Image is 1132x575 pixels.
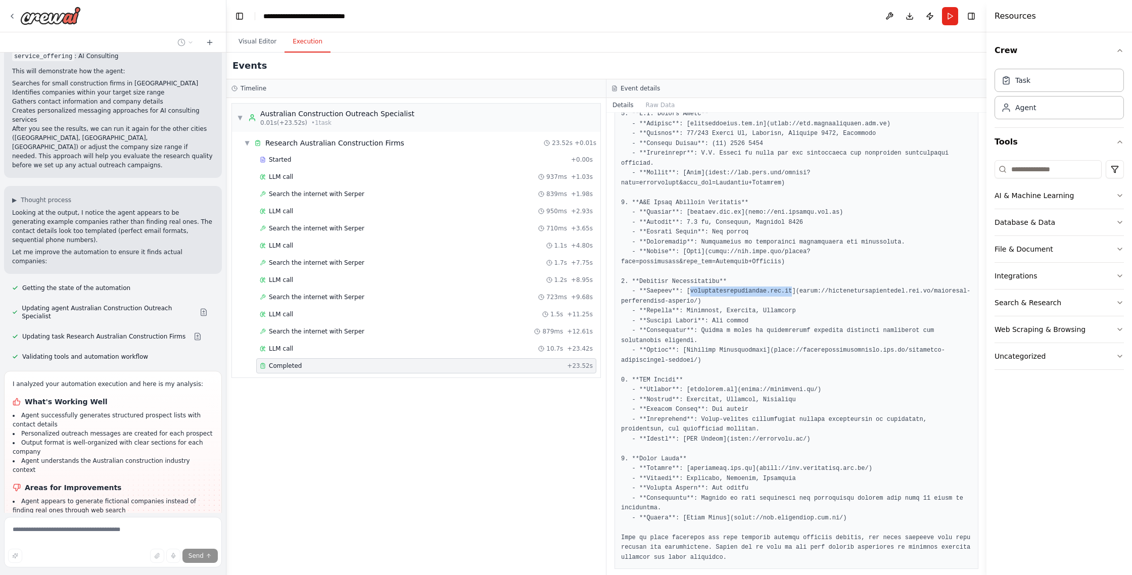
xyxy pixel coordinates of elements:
[546,345,563,353] span: 10.7s
[166,549,180,563] button: Click to speak your automation idea
[269,224,364,232] span: Search the internet with Serper
[571,156,593,164] span: + 0.00s
[995,351,1046,361] div: Uncategorized
[571,224,593,232] span: + 3.65s
[12,106,214,124] li: Creates personalized messaging approaches for AI consulting services
[13,456,213,474] li: Agent understands the Australian construction industry context
[552,139,573,147] span: 23.52s
[12,97,214,106] li: Gathers contact information and company details
[22,304,192,320] span: Updating agent Australian Construction Outreach Specialist
[13,379,213,389] p: I analyzed your automation execution and here is my analysis:
[269,293,364,301] span: Search the internet with Serper
[232,59,267,73] h2: Events
[12,124,214,170] p: After you see the results, we can run it again for the other cities ([GEOGRAPHIC_DATA], [GEOGRAPH...
[995,209,1124,235] button: Database & Data
[546,293,567,301] span: 723ms
[571,242,593,250] span: + 4.80s
[621,109,972,562] pre: 5. **L.I. Dolors Ametc** - **Adipisc**: [elitseddoeius.tem.in](utlab://etd.magnaaliquaen.adm.ve) ...
[995,316,1124,343] button: Web Scraping & Browsing
[173,36,198,49] button: Switch to previous chat
[230,31,285,53] button: Visual Editor
[232,9,247,23] button: Hide left sidebar
[21,196,71,204] span: Thought process
[12,196,71,204] button: ▶Thought process
[571,207,593,215] span: + 2.93s
[12,67,214,76] p: This will demonstrate how the agent:
[995,290,1124,316] button: Search & Research
[12,52,214,61] li: : AI Consulting
[546,224,567,232] span: 710ms
[13,397,213,407] h1: What's Working Well
[995,36,1124,65] button: Crew
[269,345,293,353] span: LLM call
[995,298,1061,308] div: Search & Research
[546,190,567,198] span: 839ms
[269,242,293,250] span: LLM call
[12,248,214,266] p: Let me improve the automation to ensure it finds actual companies:
[995,343,1124,369] button: Uncategorized
[237,114,243,122] span: ▼
[640,98,681,112] button: Raw Data
[995,182,1124,209] button: AI & Machine Learning
[554,259,567,267] span: 1.7s
[995,244,1053,254] div: File & Document
[150,549,164,563] button: Upload files
[22,353,148,361] span: Validating tools and automation workflow
[571,259,593,267] span: + 7.75s
[571,293,593,301] span: + 9.68s
[571,276,593,284] span: + 8.95s
[202,36,218,49] button: Start a new chat
[554,276,567,284] span: 1.2s
[1015,75,1030,85] div: Task
[13,483,213,493] h1: Areas for Improvements
[571,173,593,181] span: + 1.03s
[567,362,593,370] span: + 23.52s
[554,242,567,250] span: 1.1s
[12,52,74,61] code: service_offering
[995,236,1124,262] button: File & Document
[285,31,331,53] button: Execution
[8,549,22,563] button: Improve this prompt
[22,332,185,341] span: Updating task Research Australian Construction Firms
[542,327,563,336] span: 879ms
[263,11,374,21] nav: breadcrumb
[188,552,204,560] span: Send
[567,310,593,318] span: + 11.25s
[269,327,364,336] span: Search the internet with Serper
[265,138,404,148] span: Research Australian Construction Firms
[995,10,1036,22] h4: Resources
[567,345,593,353] span: + 23.42s
[12,79,214,88] li: Searches for small construction firms in [GEOGRAPHIC_DATA]
[269,156,291,164] span: Started
[1015,103,1036,113] div: Agent
[12,88,214,97] li: Identifies companies within your target size range
[546,207,567,215] span: 950ms
[995,190,1074,201] div: AI & Machine Learning
[260,109,414,119] div: Australian Construction Outreach Specialist
[550,310,563,318] span: 1.5s
[995,271,1037,281] div: Integrations
[269,207,293,215] span: LLM call
[311,119,332,127] span: • 1 task
[995,128,1124,156] button: Tools
[13,429,213,438] li: Personalized outreach messages are created for each prospect
[575,139,596,147] span: + 0.01s
[621,84,660,92] h3: Event details
[995,324,1086,334] div: Web Scraping & Browsing
[12,208,214,245] p: Looking at the output, I notice the agent appears to be generating example companies rather than ...
[182,549,218,563] button: Send
[269,362,302,370] span: Completed
[13,438,213,456] li: Output format is well-organized with clear sections for each company
[546,173,567,181] span: 937ms
[269,190,364,198] span: Search the internet with Serper
[269,173,293,181] span: LLM call
[995,217,1055,227] div: Database & Data
[260,119,307,127] span: 0.01s (+23.52s)
[571,190,593,198] span: + 1.98s
[964,9,978,23] button: Hide right sidebar
[241,84,266,92] h3: Timeline
[13,497,213,515] li: Agent appears to generate fictional companies instead of finding real ones through web search
[995,156,1124,378] div: Tools
[269,310,293,318] span: LLM call
[20,7,81,25] img: Logo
